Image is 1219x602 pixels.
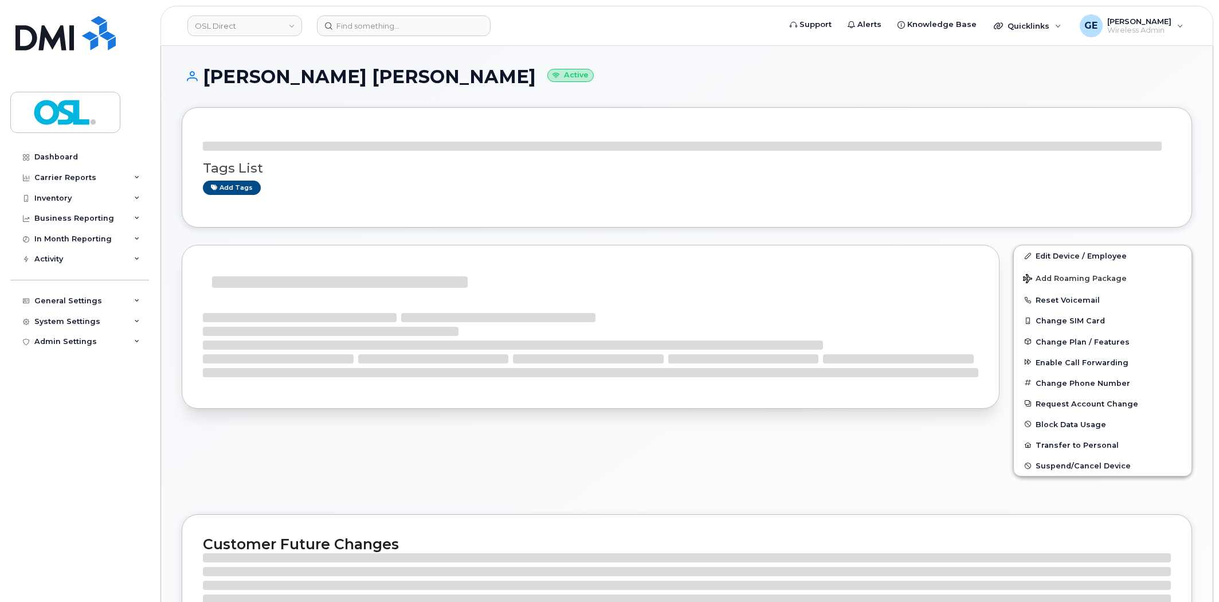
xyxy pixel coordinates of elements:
button: Add Roaming Package [1014,266,1191,290]
button: Block Data Usage [1014,414,1191,435]
h2: Customer Future Changes [203,535,1171,553]
a: Edit Device / Employee [1014,245,1191,266]
h1: [PERSON_NAME] [PERSON_NAME] [182,67,1192,87]
button: Change Plan / Features [1014,331,1191,352]
button: Suspend/Cancel Device [1014,455,1191,476]
button: Reset Voicemail [1014,290,1191,310]
small: Active [547,69,594,82]
button: Transfer to Personal [1014,435,1191,455]
button: Enable Call Forwarding [1014,352,1191,373]
a: Add tags [203,181,261,195]
span: Add Roaming Package [1023,274,1127,285]
span: Change Plan / Features [1036,337,1130,346]
h3: Tags List [203,161,1171,175]
button: Request Account Change [1014,393,1191,414]
button: Change Phone Number [1014,373,1191,393]
button: Change SIM Card [1014,310,1191,331]
span: Enable Call Forwarding [1036,358,1128,366]
span: Suspend/Cancel Device [1036,462,1131,470]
